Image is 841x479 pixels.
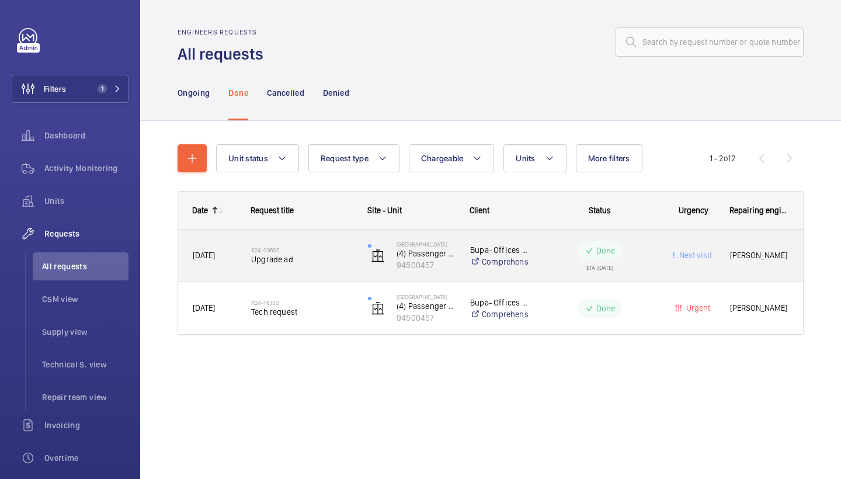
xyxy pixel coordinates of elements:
span: Dashboard [44,130,128,141]
span: [DATE] [193,303,215,313]
span: [DATE] [193,251,215,260]
p: (4) Passenger Lift (4FL) [397,248,455,259]
span: Request title [251,206,294,215]
p: Done [228,87,248,99]
img: elevator.svg [371,249,385,263]
span: Units [516,154,535,163]
button: Filters1 [12,75,128,103]
span: Supply view [42,326,128,338]
span: of [724,154,731,163]
img: elevator.svg [371,301,385,315]
p: Bupa- Offices & Clinics [470,244,528,256]
span: Request type [321,154,369,163]
span: Filters [44,83,66,95]
span: Status [589,206,611,215]
span: Next visit [677,251,712,260]
p: 94500457 [397,259,455,271]
span: Upgrade ad [251,254,353,265]
div: Date [192,206,208,215]
span: Repairing engineer [729,206,789,215]
p: (4) Passenger Lift (4FL) [397,300,455,312]
p: Ongoing [178,87,210,99]
p: Done [596,245,616,256]
p: Bupa- Offices & Clinics [470,297,528,308]
p: Done [596,303,616,314]
span: Repair team view [42,391,128,403]
button: Unit status [216,144,299,172]
span: Overtime [44,452,128,464]
p: 94500457 [397,312,455,324]
span: All requests [42,261,128,272]
span: 1 [98,84,107,93]
span: Chargeable [421,154,464,163]
a: Comprehensive [470,308,528,320]
span: Activity Monitoring [44,162,128,174]
span: Urgency [679,206,708,215]
span: 1 - 2 2 [710,154,736,162]
span: Requests [44,228,128,239]
span: Site - Unit [367,206,402,215]
a: Comprehensive [470,256,528,268]
button: Request type [308,144,399,172]
h1: All requests [178,43,270,65]
div: ETA: [DATE] [586,260,613,270]
p: Denied [323,87,349,99]
button: Chargeable [409,144,495,172]
span: Unit status [228,154,268,163]
span: CSM view [42,293,128,305]
span: [PERSON_NAME] [730,249,788,262]
span: Client [470,206,489,215]
p: [GEOGRAPHIC_DATA] [397,241,455,248]
span: Tech request [251,306,353,318]
span: Invoicing [44,419,128,431]
span: Urgent [684,303,710,313]
h2: R24-09605 [251,247,353,254]
button: Units [503,144,566,172]
span: [PERSON_NAME] [730,301,788,315]
h2: R24-14350 [251,299,353,306]
span: More filters [588,154,630,163]
button: More filters [576,144,642,172]
span: Units [44,195,128,207]
span: Technical S. view [42,359,128,370]
input: Search by request number or quote number [616,27,804,57]
h2: Engineers requests [178,28,270,36]
p: Cancelled [267,87,304,99]
p: [GEOGRAPHIC_DATA] [397,293,455,300]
